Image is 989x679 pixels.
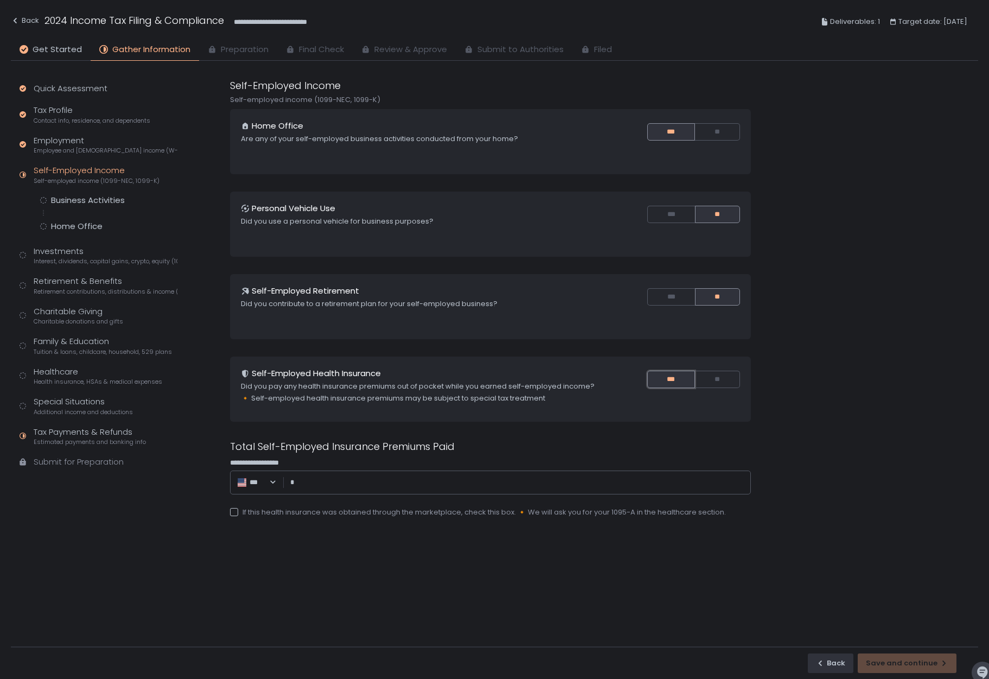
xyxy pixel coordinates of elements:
div: Special Situations [34,396,133,416]
div: Self-Employed Income [34,164,159,185]
div: Charitable Giving [34,306,123,326]
div: Did you pay any health insurance premiums out of pocket while you earned self-employed income? [241,382,604,391]
div: Search for option [237,477,277,488]
span: Charitable donations and gifts [34,318,123,326]
div: Are any of your self-employed business activities conducted from your home? [241,134,604,144]
span: Final Check [299,43,344,56]
div: 🔸 Self-employed health insurance premiums may be subject to special tax treatment [241,394,604,403]
div: Business Activities [51,195,125,206]
span: Additional income and deductions [34,408,133,416]
div: Tax Payments & Refunds [34,426,146,447]
input: Search for option [264,477,268,488]
span: Interest, dividends, capital gains, crypto, equity (1099s, K-1s) [34,257,177,265]
div: Healthcare [34,366,162,386]
div: Investments [34,245,177,266]
span: Review & Approve [374,43,447,56]
div: Retirement & Benefits [34,275,177,296]
span: Preparation [221,43,269,56]
button: Back [11,13,39,31]
h1: Total Self-Employed Insurance Premiums Paid [230,439,455,454]
span: Estimated payments and banking info [34,438,146,446]
div: Quick Assessment [34,83,107,95]
div: Submit for Preparation [34,456,124,468]
h1: 2024 Income Tax Filing & Compliance [44,13,224,28]
h1: Self-Employed Income [230,78,341,93]
span: Self-employed income (1099-NEC, 1099-K) [34,177,159,185]
h1: Self-Employed Retirement [252,285,359,297]
h1: Self-Employed Health Insurance [252,367,381,380]
span: Tuition & loans, childcare, household, 529 plans [34,348,172,356]
span: Submit to Authorities [477,43,564,56]
div: Tax Profile [34,104,150,125]
h1: Personal Vehicle Use [252,202,335,215]
span: Contact info, residence, and dependents [34,117,150,125]
div: Back [816,658,845,668]
span: Filed [594,43,612,56]
div: Did you use a personal vehicle for business purposes? [241,217,604,226]
span: Employee and [DEMOGRAPHIC_DATA] income (W-2s) [34,147,177,155]
span: Gather Information [112,43,190,56]
div: Home Office [51,221,103,232]
div: Self-employed income (1099-NEC, 1099-K) [230,95,751,105]
span: Target date: [DATE] [898,15,967,28]
div: Family & Education [34,335,172,356]
span: Deliverables: 1 [830,15,880,28]
span: Health insurance, HSAs & medical expenses [34,378,162,386]
div: Did you contribute to a retirement plan for your self-employed business? [241,299,604,309]
h1: Home Office [252,120,303,132]
button: Back [808,653,853,673]
div: Back [11,14,39,27]
span: Retirement contributions, distributions & income (1099-R, 5498) [34,288,177,296]
span: Get Started [33,43,82,56]
div: Employment [34,135,177,155]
